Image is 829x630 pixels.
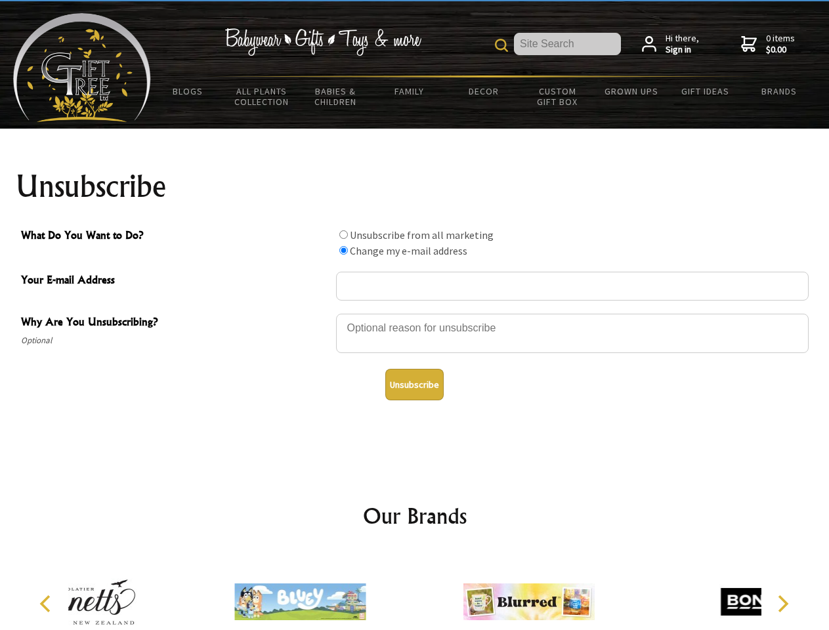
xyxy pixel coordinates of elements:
[742,77,817,105] a: Brands
[224,28,421,56] img: Babywear - Gifts - Toys & more
[336,272,809,301] input: Your E-mail Address
[339,246,348,255] input: What Do You Want to Do?
[666,33,699,56] span: Hi there,
[766,32,795,56] span: 0 items
[642,33,699,56] a: Hi there,Sign in
[514,33,621,55] input: Site Search
[666,44,699,56] strong: Sign in
[668,77,742,105] a: Gift Ideas
[768,589,797,618] button: Next
[350,244,467,257] label: Change my e-mail address
[385,369,444,400] button: Unsubscribe
[299,77,373,115] a: Babies & Children
[21,314,329,333] span: Why Are You Unsubscribing?
[21,272,329,291] span: Your E-mail Address
[151,77,225,105] a: BLOGS
[766,44,795,56] strong: $0.00
[13,13,151,122] img: Babyware - Gifts - Toys and more...
[594,77,668,105] a: Grown Ups
[339,230,348,239] input: What Do You Want to Do?
[373,77,447,105] a: Family
[21,333,329,348] span: Optional
[495,39,508,52] img: product search
[336,314,809,353] textarea: Why Are You Unsubscribing?
[350,228,494,241] label: Unsubscribe from all marketing
[225,77,299,115] a: All Plants Collection
[446,77,521,105] a: Decor
[26,500,803,532] h2: Our Brands
[16,171,814,202] h1: Unsubscribe
[741,33,795,56] a: 0 items$0.00
[521,77,595,115] a: Custom Gift Box
[21,227,329,246] span: What Do You Want to Do?
[33,589,62,618] button: Previous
